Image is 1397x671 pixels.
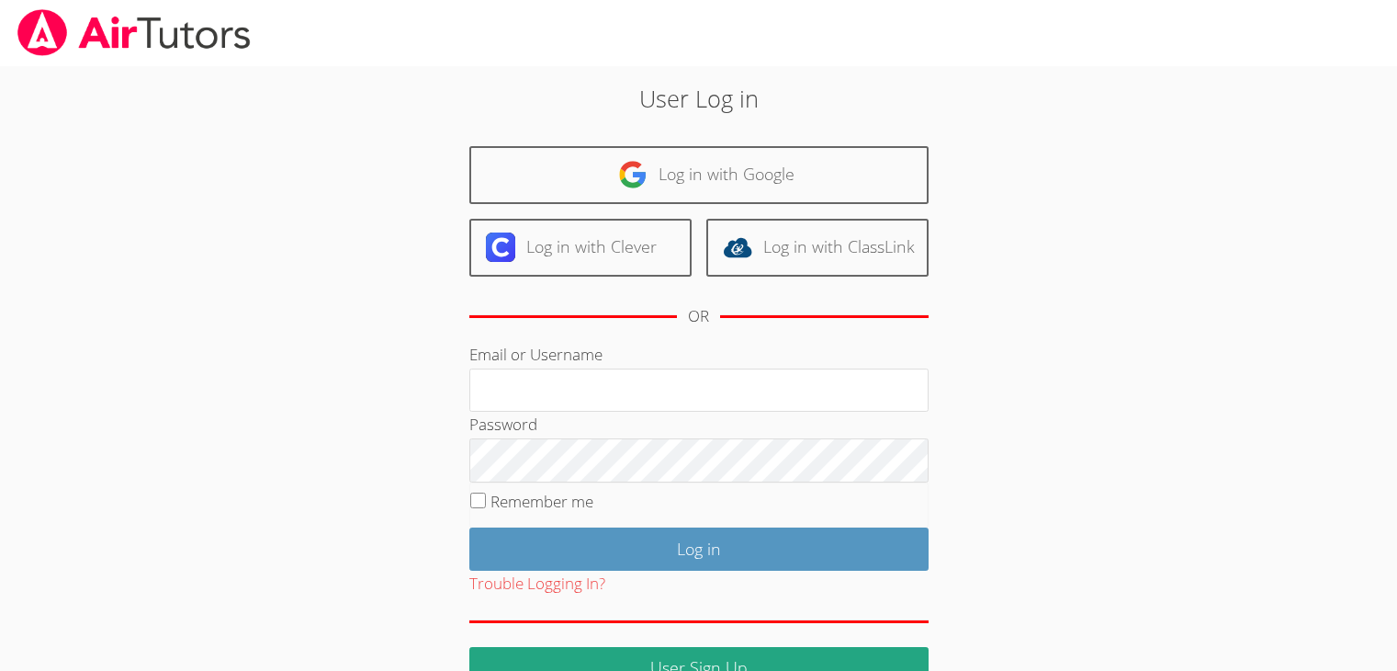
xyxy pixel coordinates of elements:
a: Log in with Google [469,146,929,204]
label: Password [469,414,537,435]
label: Email or Username [469,344,603,365]
a: Log in with Clever [469,219,692,277]
img: google-logo-50288ca7cdecda66e5e0955fdab243c47b7ad437acaf1139b6f446037453330a.svg [618,160,648,189]
a: Log in with ClassLink [706,219,929,277]
img: airtutors_banner-c4298cdbf04f3fff15de1276eac7730deb9818008684d7c2e4769d2f7ddbe033.png [16,9,253,56]
img: classlink-logo-d6bb404cc1216ec64c9a2012d9dc4662098be43eaf13dc465df04b49fa7ab582.svg [723,233,752,262]
button: Trouble Logging In? [469,571,605,597]
input: Log in [469,528,929,571]
h2: User Log in [321,81,1076,116]
img: clever-logo-6eab21bc6e7a338710f1a6ff85c0baf02591cd810cc4098c63d3a4b26e2feb20.svg [486,233,515,262]
div: OR [688,303,709,330]
label: Remember me [490,491,593,512]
